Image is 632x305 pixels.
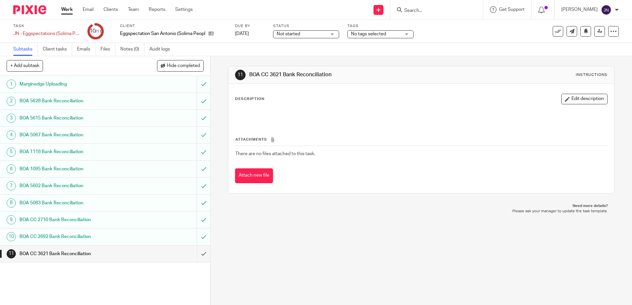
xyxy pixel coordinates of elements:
button: Edit description [561,94,608,104]
p: Please ask your manager to update the task template. [235,209,608,214]
small: /11 [96,30,101,33]
img: Pixie [13,5,46,14]
div: 8 [7,198,16,208]
div: 10 [7,232,16,241]
div: 2 [7,97,16,106]
a: Client tasks [43,43,72,56]
span: No tags selected [351,32,386,36]
div: 3 [7,114,16,123]
label: Due by [235,23,265,29]
p: Eggspectation San Antonio (Solima People LLC) [120,30,205,37]
div: JN - Eggspectations (Solima People) - Daily Task - [DATE] [13,30,79,37]
button: Hide completed [157,60,204,71]
h1: BOA 1095 Bank Reconciliation [20,164,133,174]
label: Task [13,23,79,29]
a: Files [100,43,115,56]
p: Need more details? [235,203,608,209]
a: Audit logs [149,43,175,56]
label: Tags [347,23,414,29]
span: Get Support [499,7,525,12]
a: Emails [77,43,96,56]
span: [DATE] [235,31,249,36]
div: 11 [235,70,246,80]
span: Attachments [235,138,267,141]
a: Settings [175,6,193,13]
div: 7 [7,181,16,190]
div: 11 [7,249,16,258]
a: Email [83,6,94,13]
h1: BOA CC 2710 Bank Reconciliation [20,215,133,225]
h1: BOA 1118 Bank Reconciliation [20,147,133,157]
button: Attach new file [235,168,273,183]
button: + Add subtask [7,60,43,71]
a: Reports [149,6,165,13]
p: Description [235,96,264,102]
div: JN - Eggspectations (Solima People) - Daily Task - Thursday [13,30,79,37]
h1: Marginedge Uploading [20,79,133,89]
div: 4 [7,130,16,140]
label: Client [120,23,227,29]
h1: BOA CC 3621 Bank Reconciliation [20,249,133,259]
a: Clients [103,6,118,13]
div: Instructions [576,72,608,78]
h1: BOA CC 2692 Bank Reconciliation [20,232,133,242]
h1: BOA CC 3621 Bank Reconciliation [249,71,435,78]
h1: BOA 5083 Bank Reconciliation [20,198,133,208]
a: Team [128,6,139,13]
h1: BOA 5602 Bank Reconciliation [20,181,133,191]
a: Subtasks [13,43,38,56]
div: 6 [7,164,16,174]
h1: BOA 5067 Bank Reconciliation [20,130,133,140]
div: 1 [7,80,16,89]
h1: BOA 5615 Bank Reconciliation [20,113,133,123]
span: Hide completed [167,63,200,69]
a: Work [61,6,73,13]
span: Not started [277,32,300,36]
div: 9 [7,215,16,224]
div: 5 [7,148,16,157]
span: There are no files attached to this task. [235,152,315,156]
h1: BOA 5628 Bank Reconciliation [20,96,133,106]
p: [PERSON_NAME] [561,6,598,13]
a: Notes (0) [120,43,144,56]
div: 10 [90,27,101,35]
input: Search [404,8,463,14]
label: Status [273,23,339,29]
img: svg%3E [601,5,612,15]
